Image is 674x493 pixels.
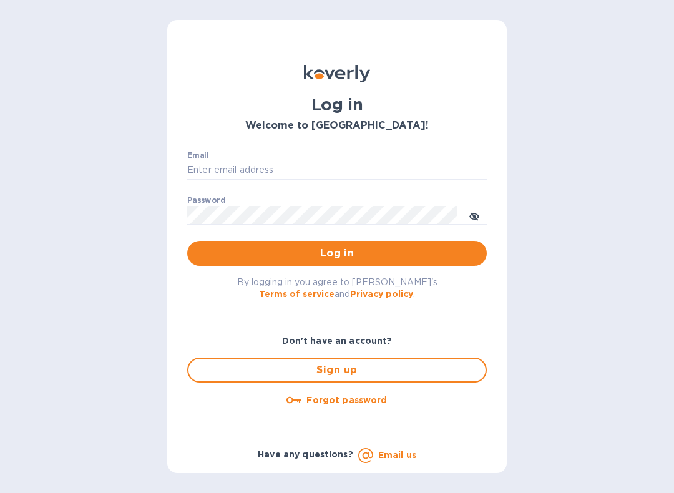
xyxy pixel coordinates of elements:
b: Have any questions? [258,449,353,459]
a: Terms of service [259,289,335,299]
span: Log in [197,246,477,261]
button: Log in [187,241,487,266]
span: By logging in you agree to [PERSON_NAME]'s and . [237,277,437,299]
b: Don't have an account? [282,336,393,346]
img: Koverly [304,65,370,82]
button: Sign up [187,358,487,383]
a: Privacy policy [350,289,413,299]
h1: Log in [187,95,487,115]
u: Forgot password [306,395,387,405]
span: Sign up [198,363,476,378]
a: Email us [378,450,416,460]
button: toggle password visibility [462,203,487,228]
label: Password [187,197,225,205]
h3: Welcome to [GEOGRAPHIC_DATA]! [187,120,487,132]
input: Enter email address [187,161,487,180]
label: Email [187,152,209,160]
